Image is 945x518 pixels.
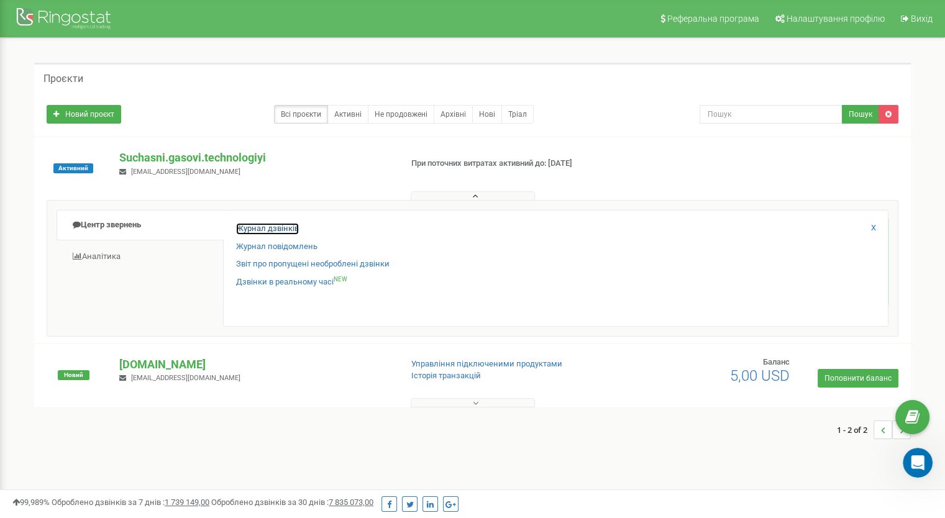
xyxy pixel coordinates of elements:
span: [EMAIL_ADDRESS][DOMAIN_NAME] [131,374,240,382]
a: Всі проєкти [274,105,328,124]
span: Вихід [911,14,933,24]
span: Активний [53,163,93,173]
p: При поточних витратах активний до: [DATE] [411,158,610,170]
span: Баланс [763,357,790,366]
input: Пошук [700,105,842,124]
a: Активні [327,105,368,124]
p: [DOMAIN_NAME] [119,357,391,373]
h5: Проєкти [43,73,83,84]
span: 1 - 2 of 2 [837,420,874,439]
nav: ... [837,408,911,452]
a: Дзвінки в реальному часіNEW [236,276,347,288]
button: Пошук [842,105,879,124]
u: 1 739 149,00 [165,498,209,507]
a: Журнал повідомлень [236,241,317,253]
span: Налаштування профілю [787,14,885,24]
span: Реферальна програма [667,14,759,24]
span: 5,00 USD [730,367,790,384]
span: [EMAIL_ADDRESS][DOMAIN_NAME] [131,168,240,176]
span: 99,989% [12,498,50,507]
span: Оброблено дзвінків за 30 днів : [211,498,373,507]
a: Управління підключеними продуктами [411,359,562,368]
span: Оброблено дзвінків за 7 днів : [52,498,209,507]
u: 7 835 073,00 [329,498,373,507]
p: Suchasni.gasovi.technologiyi [119,150,391,166]
a: Новий проєкт [47,105,121,124]
a: Тріал [501,105,534,124]
sup: NEW [334,276,347,283]
a: Звіт про пропущені необроблені дзвінки [236,258,390,270]
a: Нові [472,105,502,124]
a: Архівні [434,105,473,124]
span: Новий [58,370,89,380]
a: Поповнити баланс [818,369,898,388]
a: Журнал дзвінків [236,223,299,235]
a: Центр звернень [57,210,224,240]
a: X [871,222,876,234]
a: Аналiтика [57,242,224,272]
iframe: Intercom live chat [903,448,933,478]
a: Не продовжені [368,105,434,124]
a: Історія транзакцій [411,371,481,380]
